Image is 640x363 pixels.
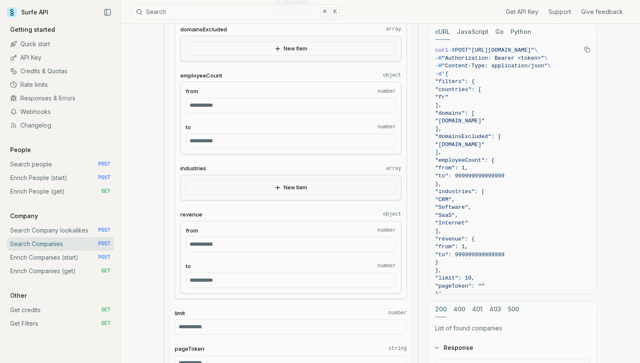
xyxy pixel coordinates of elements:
[186,262,191,270] span: to
[7,146,34,154] p: People
[378,227,396,234] code: number
[435,188,485,195] span: "industries": [
[547,63,551,69] span: \
[331,7,340,17] kbd: K
[435,78,475,85] span: "filters": {
[435,259,439,266] span: }
[7,25,58,34] p: Getting started
[7,64,114,78] a: Credits & Quotas
[435,267,442,274] span: },
[435,324,590,333] p: List of found companies
[386,165,401,172] code: array
[468,47,534,53] span: "[URL][DOMAIN_NAME]"
[435,133,501,140] span: "domainsExcluded": [
[534,47,538,53] span: \
[180,211,202,219] span: revenue
[435,220,468,226] span: "Internet"
[435,197,455,203] span: "CRM",
[378,263,396,269] code: number
[435,204,472,211] span: "Software",
[7,185,114,198] a: Enrich People (get) GET
[435,157,494,163] span: "employeeCount": {
[549,8,571,16] a: Support
[7,37,114,51] a: Quick start
[508,302,519,317] button: 500
[98,227,110,234] span: POST
[175,345,204,353] span: pageToken
[448,47,455,53] span: -X
[435,118,485,124] span: "[DOMAIN_NAME]"
[186,227,198,235] span: from
[131,4,343,19] button: Search⌘K
[581,43,593,56] button: Copy Text
[101,307,110,313] span: GET
[7,6,48,19] a: Surfe API
[7,251,114,264] a: Enrich Companies (start) POST
[510,24,531,40] button: Python
[435,47,448,53] span: curl
[457,24,488,40] button: JavaScript
[101,6,114,19] button: Collapse Sidebar
[186,42,396,56] button: New Item
[389,345,407,352] code: string
[435,302,447,317] button: 200
[7,105,114,119] a: Webhooks
[378,124,396,130] code: number
[101,320,110,327] span: GET
[7,78,114,91] a: Rate limits
[435,55,442,61] span: -H
[7,237,114,251] a: Search Companies POST
[435,173,505,179] span: "to": 999999999999999
[435,141,485,148] span: "[DOMAIN_NAME]"
[7,291,30,300] p: Other
[98,175,110,181] span: POST
[435,275,475,281] span: "limit": 10,
[435,71,442,77] span: -d
[435,102,442,108] span: ],
[186,180,396,195] button: New Item
[386,26,401,33] code: array
[320,7,329,17] kbd: ⌘
[435,252,505,258] span: "to": 999999999999999
[180,25,227,33] span: domainsExcluded
[180,72,222,80] span: employeeCount
[435,149,442,155] span: ],
[472,302,483,317] button: 401
[101,268,110,274] span: GET
[98,241,110,247] span: POST
[435,63,442,69] span: -H
[435,283,485,289] span: "pageToken": ""
[7,171,114,185] a: Enrich People (start) POST
[544,55,547,61] span: \
[435,228,442,234] span: ],
[7,317,114,330] a: Get Filters GET
[495,24,504,40] button: Go
[101,188,110,195] span: GET
[7,264,114,278] a: Enrich Companies (get) GET
[442,55,544,61] span: "Authorization: Bearer <token>"
[7,91,114,105] a: Responses & Errors
[186,123,191,131] span: to
[383,211,401,218] code: object
[435,291,442,297] span: }'
[7,51,114,64] a: API Key
[186,87,198,95] span: from
[581,8,623,16] a: Give feedback
[175,309,185,317] span: limit
[383,72,401,79] code: object
[435,86,481,93] span: "countries": [
[435,94,448,100] span: "fr"
[435,110,475,116] span: "domains": [
[435,126,442,132] span: ],
[180,164,206,172] span: industries
[98,161,110,168] span: POST
[7,212,41,220] p: Company
[442,71,449,77] span: '{
[435,165,468,171] span: "from": 1,
[455,47,468,53] span: POST
[378,88,396,95] code: number
[98,254,110,261] span: POST
[489,302,501,317] button: 403
[7,119,114,132] a: Changelog
[453,302,465,317] button: 400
